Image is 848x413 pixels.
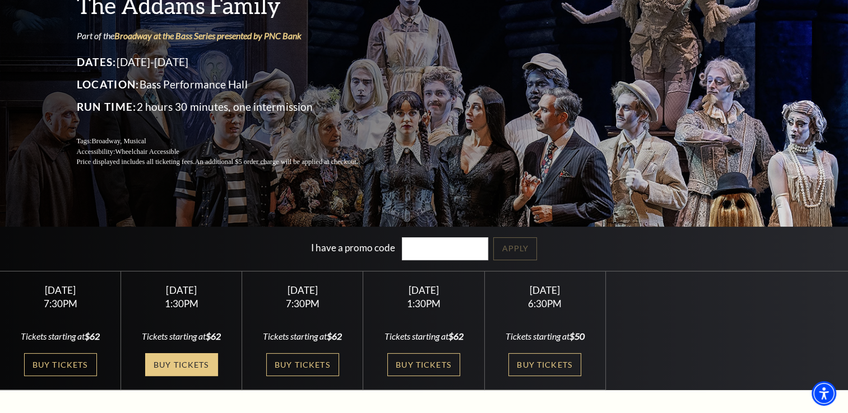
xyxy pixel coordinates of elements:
label: I have a promo code [311,241,395,253]
span: Dates: [77,55,117,68]
div: [DATE] [135,284,229,296]
div: [DATE] [377,284,471,296]
div: [DATE] [13,284,108,296]
div: [DATE] [256,284,350,296]
div: Tickets starting at [135,330,229,342]
span: Broadway, Musical [91,137,146,145]
span: Wheelchair Accessible [115,148,179,156]
div: Tickets starting at [13,330,108,342]
span: $62 [327,331,342,341]
div: Accessibility Menu [812,381,836,406]
span: $62 [448,331,463,341]
a: Buy Tickets [387,353,460,376]
div: Tickets starting at [256,330,350,342]
div: 7:30PM [256,299,350,308]
span: Location: [77,78,140,91]
div: [DATE] [498,284,592,296]
span: Run Time: [77,100,137,113]
p: Price displayed includes all ticketing fees. [77,157,385,167]
a: Buy Tickets [24,353,97,376]
div: 6:30PM [498,299,592,308]
a: Buy Tickets [508,353,581,376]
span: $62 [206,331,221,341]
p: Part of the [77,30,385,42]
a: Broadway at the Bass Series presented by PNC Bank - open in a new tab [114,30,302,41]
div: Tickets starting at [377,330,471,342]
div: 1:30PM [377,299,471,308]
p: Bass Performance Hall [77,76,385,93]
div: 7:30PM [13,299,108,308]
a: Buy Tickets [266,353,339,376]
div: 1:30PM [135,299,229,308]
span: An additional $5 order charge will be applied at checkout. [194,158,358,166]
div: Tickets starting at [498,330,592,342]
span: $62 [85,331,100,341]
a: Buy Tickets [145,353,218,376]
span: $50 [569,331,585,341]
p: Tags: [77,136,385,147]
p: 2 hours 30 minutes, one intermission [77,98,385,116]
p: Accessibility: [77,147,385,157]
p: [DATE]-[DATE] [77,53,385,71]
